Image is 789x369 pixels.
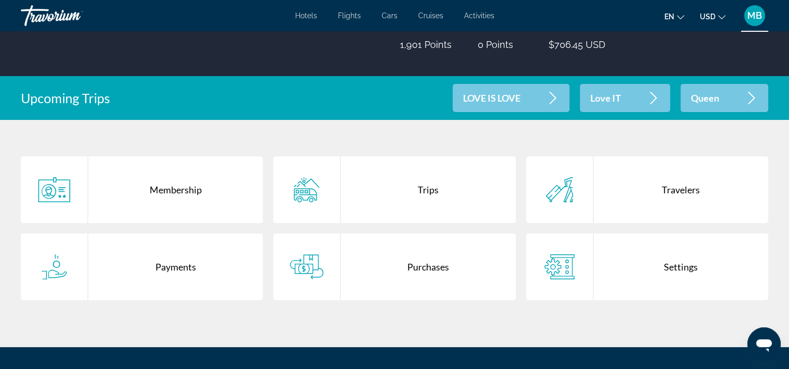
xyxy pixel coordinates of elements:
[747,10,762,21] span: MB
[418,11,443,20] a: Cruises
[590,94,621,103] p: Love IT
[400,39,452,50] p: 1,901 Points
[549,39,605,50] p: $706.45 USD
[341,156,515,223] div: Trips
[295,11,317,20] a: Hotels
[747,327,781,361] iframe: Button to launch messaging window
[741,5,768,27] button: User Menu
[464,11,494,20] a: Activities
[88,156,263,223] div: Membership
[382,11,397,20] a: Cars
[593,156,768,223] div: Travelers
[700,13,715,21] span: USD
[463,94,520,103] p: LOVE IS LOVE
[580,84,670,112] a: Love IT
[593,233,768,300] div: Settings
[664,13,674,21] span: en
[664,9,684,24] button: Change language
[681,84,768,112] a: Queen
[88,233,263,300] div: Payments
[526,156,768,223] a: Travelers
[21,90,110,106] h2: Upcoming Trips
[273,156,515,223] a: Trips
[273,233,515,300] a: Purchases
[21,233,263,300] a: Payments
[700,9,725,24] button: Change currency
[453,84,569,112] a: LOVE IS LOVE
[338,11,361,20] a: Flights
[526,233,768,300] a: Settings
[21,2,125,29] a: Travorium
[691,94,719,103] p: Queen
[21,156,263,223] a: Membership
[341,233,515,300] div: Purchases
[478,39,523,50] p: 0 Points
